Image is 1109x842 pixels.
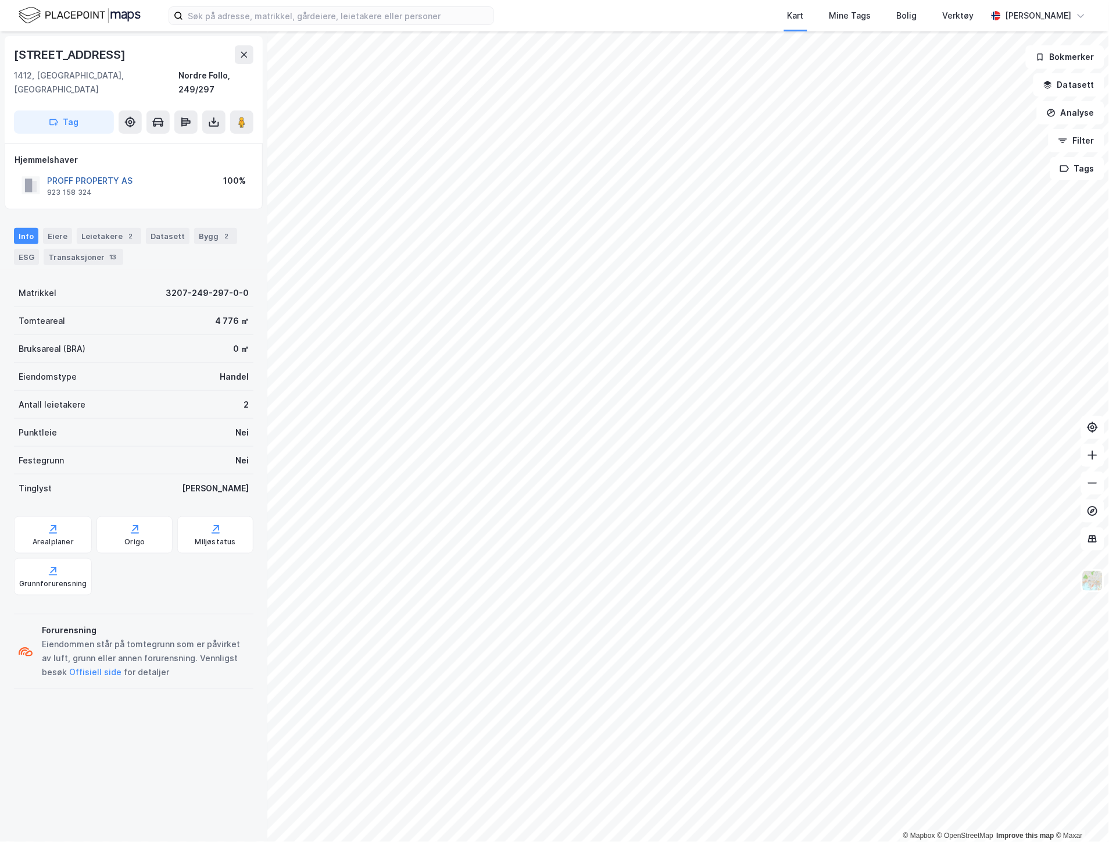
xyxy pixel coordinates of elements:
[182,481,249,495] div: [PERSON_NAME]
[77,228,141,244] div: Leietakere
[223,174,246,188] div: 100%
[146,228,189,244] div: Datasett
[903,832,935,840] a: Mapbox
[19,426,57,440] div: Punktleie
[1033,73,1104,97] button: Datasett
[19,342,85,356] div: Bruksareal (BRA)
[19,398,85,412] div: Antall leietakere
[1037,101,1104,124] button: Analyse
[1050,157,1104,180] button: Tags
[195,537,236,547] div: Miljøstatus
[1051,786,1109,842] div: Kontrollprogram for chat
[19,454,64,468] div: Festegrunn
[19,579,87,588] div: Grunnforurensning
[166,286,249,300] div: 3207-249-297-0-0
[233,342,249,356] div: 0 ㎡
[788,9,804,23] div: Kart
[14,228,38,244] div: Info
[43,228,72,244] div: Eiere
[897,9,917,23] div: Bolig
[19,286,56,300] div: Matrikkel
[943,9,974,23] div: Verktøy
[1051,786,1109,842] iframe: Chat Widget
[125,230,137,242] div: 2
[235,426,249,440] div: Nei
[33,537,74,547] div: Arealplaner
[183,7,493,24] input: Søk på adresse, matrikkel, gårdeiere, leietakere eller personer
[194,228,237,244] div: Bygg
[42,624,249,638] div: Forurensning
[14,249,39,265] div: ESG
[178,69,253,97] div: Nordre Follo, 249/297
[1026,45,1104,69] button: Bokmerker
[124,537,145,547] div: Origo
[14,45,128,64] div: [STREET_ADDRESS]
[19,481,52,495] div: Tinglyst
[1082,570,1104,592] img: Z
[215,314,249,328] div: 4 776 ㎡
[1006,9,1072,23] div: [PERSON_NAME]
[19,314,65,328] div: Tomteareal
[15,153,253,167] div: Hjemmelshaver
[19,370,77,384] div: Eiendomstype
[14,110,114,134] button: Tag
[42,638,249,680] div: Eiendommen står på tomtegrunn som er påvirket av luft, grunn eller annen forurensning. Vennligst ...
[47,188,92,197] div: 923 158 324
[14,69,178,97] div: 1412, [GEOGRAPHIC_DATA], [GEOGRAPHIC_DATA]
[829,9,871,23] div: Mine Tags
[938,832,994,840] a: OpenStreetMap
[1049,129,1104,152] button: Filter
[19,5,141,26] img: logo.f888ab2527a4732fd821a326f86c7f29.svg
[220,370,249,384] div: Handel
[107,251,119,263] div: 13
[44,249,123,265] div: Transaksjoner
[221,230,232,242] div: 2
[244,398,249,412] div: 2
[235,454,249,468] div: Nei
[997,832,1054,840] a: Improve this map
